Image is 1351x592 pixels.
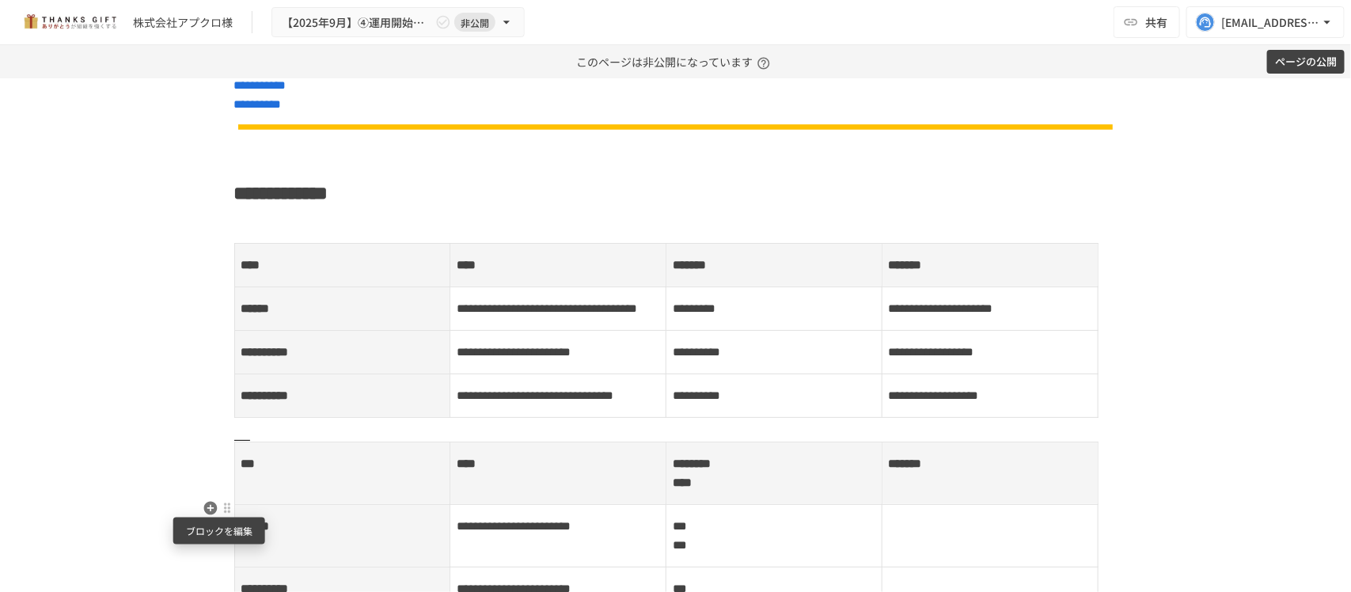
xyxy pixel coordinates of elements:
div: ブロックを編集 [173,518,265,545]
p: このページは非公開になっています [576,45,775,78]
div: [EMAIL_ADDRESS][DOMAIN_NAME] [1221,13,1319,32]
span: 【2025年9月】④運用開始後1回目 振り返りMTG [282,13,432,32]
span: 共有 [1145,13,1167,31]
div: 株式会社アプクロ様 [133,14,233,31]
button: ページの公開 [1267,50,1345,74]
img: mMP1OxWUAhQbsRWCurg7vIHe5HqDpP7qZo7fRoNLXQh [19,9,120,35]
button: 【2025年9月】④運用開始後1回目 振り返りMTG非公開 [271,7,525,38]
button: 共有 [1114,6,1180,38]
button: [EMAIL_ADDRESS][DOMAIN_NAME] [1186,6,1345,38]
span: 非公開 [454,14,495,31]
img: tnrn7azbutyCm2NEp8dpH7ruio95Mk2dNtXhVes6LPE [234,122,1118,132]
